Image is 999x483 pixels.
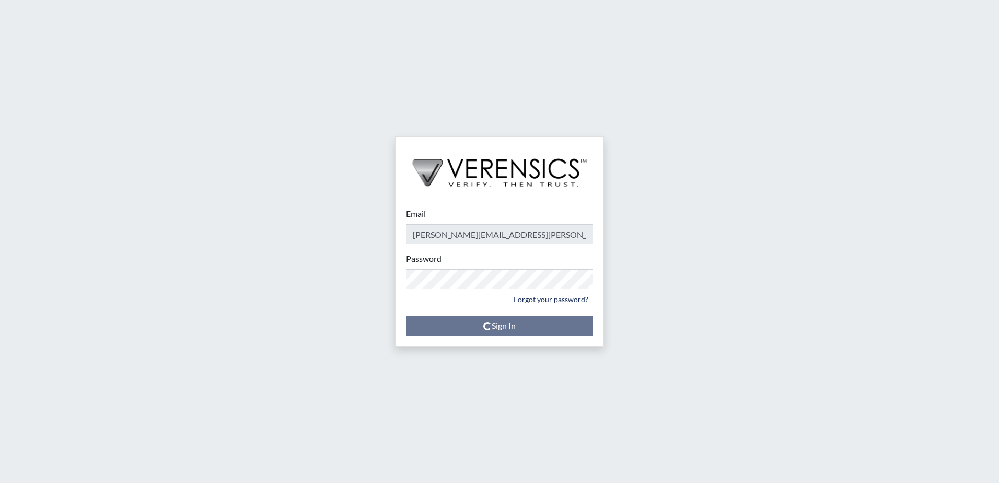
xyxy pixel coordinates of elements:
[406,316,593,336] button: Sign In
[396,137,603,198] img: logo-wide-black.2aad4157.png
[406,224,593,244] input: Email
[509,291,593,307] a: Forgot your password?
[406,252,442,265] label: Password
[406,208,426,220] label: Email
